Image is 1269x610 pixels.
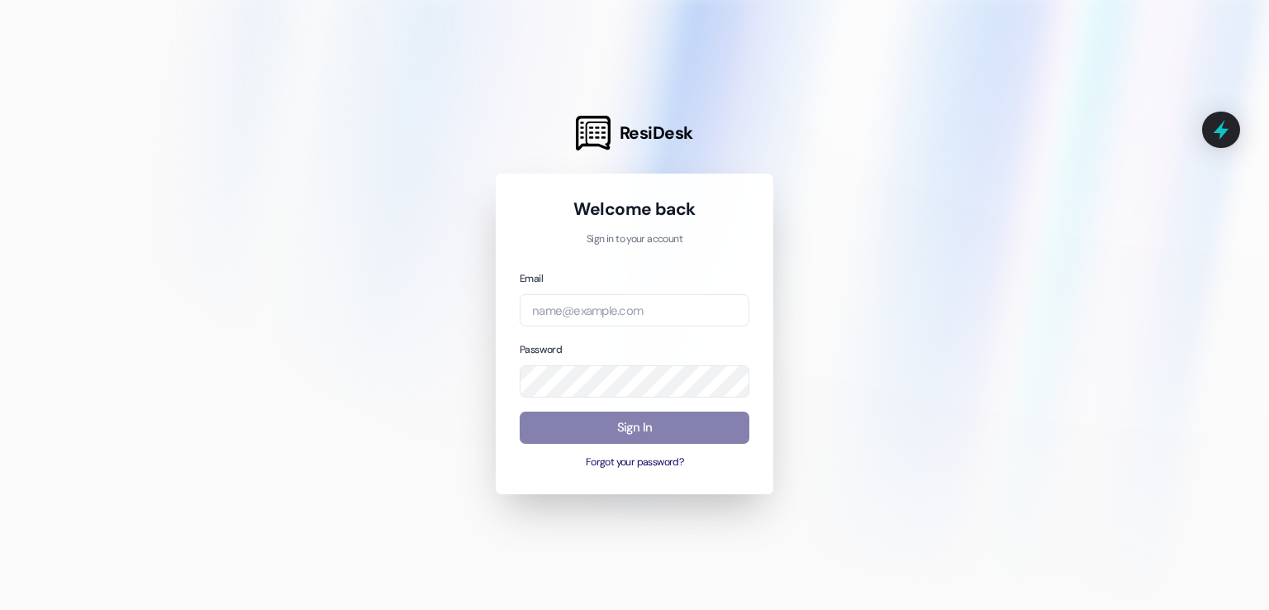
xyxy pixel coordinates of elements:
button: Sign In [520,412,749,444]
label: Email [520,272,543,285]
p: Sign in to your account [520,232,749,247]
input: name@example.com [520,294,749,326]
span: ResiDesk [620,122,693,145]
h1: Welcome back [520,198,749,221]
label: Password [520,343,562,356]
button: Forgot your password? [520,455,749,470]
img: ResiDesk Logo [576,116,611,150]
